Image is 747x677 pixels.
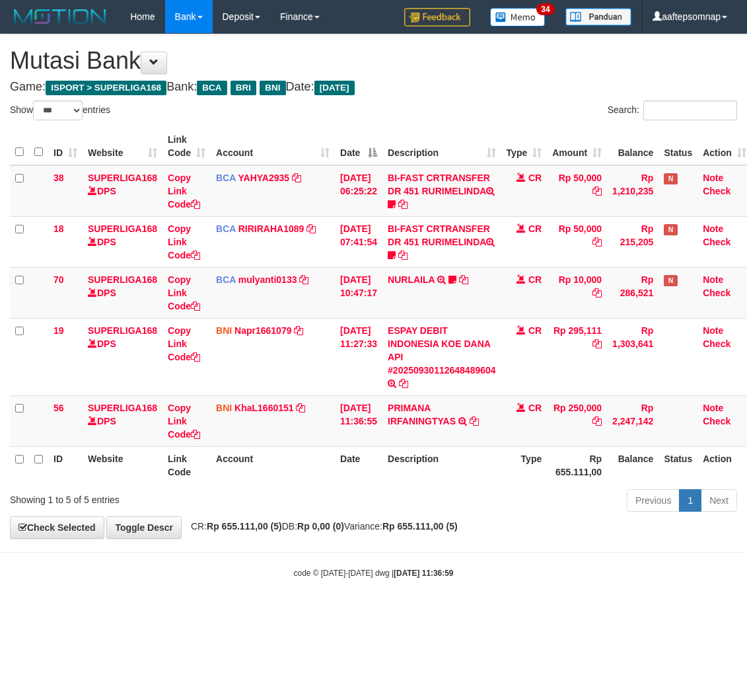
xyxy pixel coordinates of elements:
span: BCA [216,223,236,234]
td: [DATE] 06:25:22 [335,165,382,217]
td: [DATE] 10:47:17 [335,267,382,318]
a: Copy Link Code [168,274,200,311]
a: mulyanti0133 [238,274,297,285]
h4: Game: Bank: Date: [10,81,737,94]
a: 1 [679,489,701,512]
td: BI-FAST CRTRANSFER DR 451 RURIMELINDA [382,216,501,267]
span: BNI [260,81,285,95]
td: Rp 50,000 [547,165,607,217]
a: Copy Link Code [168,325,200,362]
th: Account: activate to sort column ascending [211,128,335,165]
th: Balance [607,128,658,165]
th: Status [658,128,697,165]
a: Note [703,403,723,413]
td: DPS [83,267,162,318]
td: Rp 215,205 [607,216,658,267]
td: DPS [83,165,162,217]
th: Amount: activate to sort column ascending [547,128,607,165]
th: Date [335,446,382,484]
td: Rp 286,521 [607,267,658,318]
td: DPS [83,318,162,395]
a: Copy Rp 10,000 to clipboard [592,288,602,298]
a: Copy PRIMANA IRFANINGTYAS to clipboard [470,416,479,426]
th: Website: activate to sort column ascending [83,128,162,165]
a: Note [703,325,723,336]
span: 19 [53,325,64,336]
a: Note [703,274,723,285]
span: 38 [53,173,64,183]
a: Copy Link Code [168,403,200,440]
a: Check [703,288,730,298]
a: Copy Rp 50,000 to clipboard [592,186,602,196]
a: Napr1661079 [234,325,291,336]
strong: [DATE] 11:36:59 [394,569,453,578]
span: BRI [231,81,256,95]
a: SUPERLIGA168 [88,173,157,183]
span: BNI [216,403,232,413]
th: Type [501,446,548,484]
th: Website [83,446,162,484]
a: SUPERLIGA168 [88,325,157,336]
th: Description: activate to sort column ascending [382,128,501,165]
span: BCA [216,173,236,183]
a: Note [703,173,723,183]
span: Has Note [664,173,677,184]
td: [DATE] 07:41:54 [335,216,382,267]
a: SUPERLIGA168 [88,223,157,234]
a: PRIMANA IRFANINGTYAS [388,403,456,426]
span: CR [528,325,542,336]
td: Rp 2,247,142 [607,395,658,446]
a: Next [701,489,737,512]
a: Check [703,416,730,426]
strong: Rp 0,00 (0) [297,521,344,532]
span: 56 [53,403,64,413]
a: YAHYA2935 [238,173,290,183]
span: CR [528,223,542,234]
th: Date: activate to sort column descending [335,128,382,165]
td: Rp 10,000 [547,267,607,318]
a: Check [703,338,730,349]
span: CR [528,173,542,183]
div: Showing 1 to 5 of 5 entries [10,488,301,506]
th: Type: activate to sort column ascending [501,128,548,165]
a: Copy Napr1661079 to clipboard [294,325,303,336]
a: SUPERLIGA168 [88,274,157,285]
a: RIRIRAHA1089 [238,223,304,234]
span: CR: DB: Variance: [184,521,458,532]
a: Copy BI-FAST CRTRANSFER DR 451 RURIMELINDA to clipboard [398,250,408,260]
th: Status [658,446,697,484]
select: Showentries [33,100,83,120]
a: Previous [627,489,680,512]
td: Rp 250,000 [547,395,607,446]
a: Copy Link Code [168,173,200,210]
a: Toggle Descr [106,516,182,539]
a: Copy YAHYA2935 to clipboard [292,173,301,183]
td: Rp 1,303,641 [607,318,658,395]
img: Feedback.jpg [404,8,470,26]
label: Search: [608,100,737,120]
span: ISPORT > SUPERLIGA168 [46,81,166,95]
td: BI-FAST CRTRANSFER DR 451 RURIMELINDA [382,165,501,217]
img: MOTION_logo.png [10,7,110,26]
a: Copy Rp 50,000 to clipboard [592,237,602,247]
a: Check Selected [10,516,104,539]
img: Button%20Memo.svg [490,8,546,26]
a: Copy ESPAY DEBIT INDONESIA KOE DANA API #20250930112648489604 to clipboard [399,378,408,389]
a: Copy Link Code [168,223,200,260]
a: Copy NURLAILA to clipboard [459,274,468,285]
th: ID: activate to sort column ascending [48,128,83,165]
td: Rp 295,111 [547,318,607,395]
img: panduan.png [565,8,631,26]
th: Balance [607,446,658,484]
a: Note [703,223,723,234]
span: 70 [53,274,64,285]
a: KhaL1660151 [234,403,294,413]
a: Check [703,237,730,247]
strong: Rp 655.111,00 (5) [382,521,458,532]
td: [DATE] 11:27:33 [335,318,382,395]
label: Show entries [10,100,110,120]
a: Copy Rp 295,111 to clipboard [592,338,602,349]
strong: Rp 655.111,00 (5) [207,521,282,532]
td: DPS [83,395,162,446]
span: CR [528,274,542,285]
